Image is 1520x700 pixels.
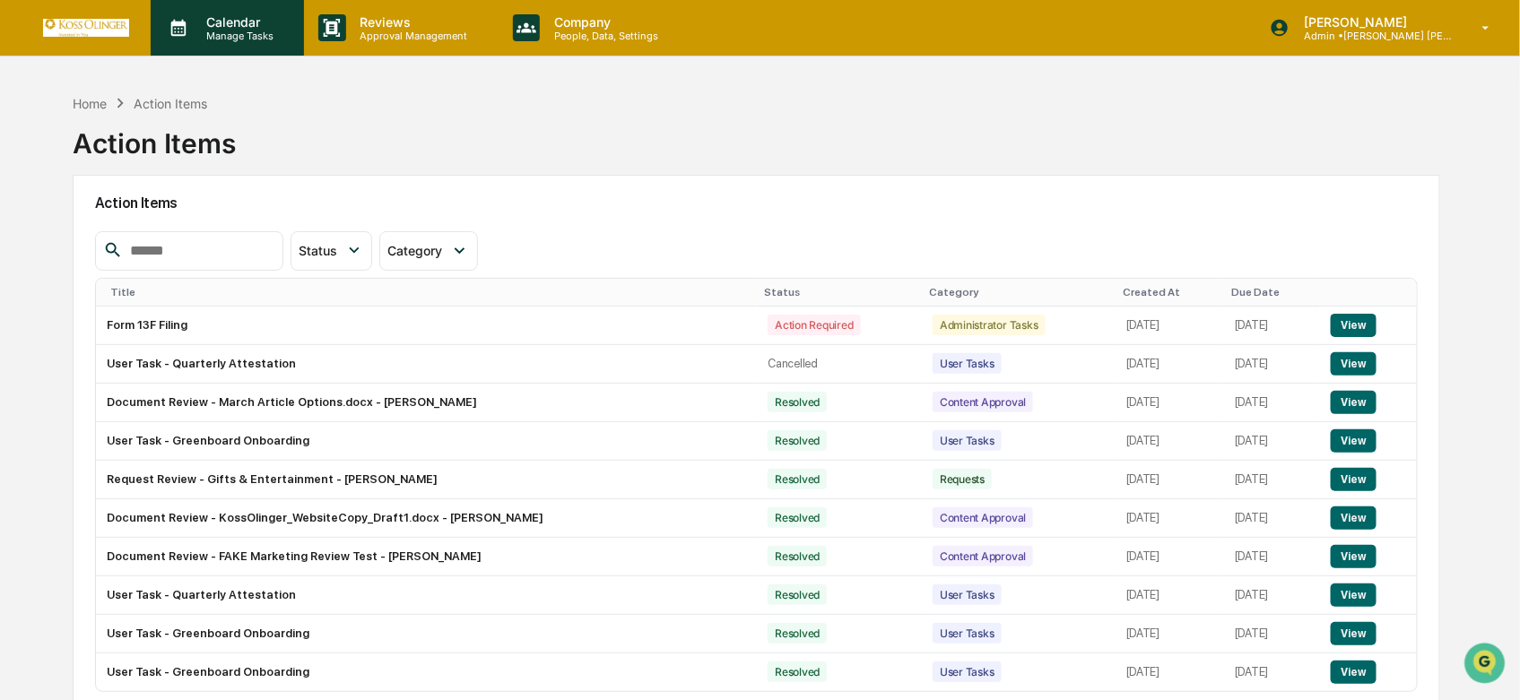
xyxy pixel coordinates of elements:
[96,499,758,538] td: Document Review - KossOlinger_WebsiteCopy_Draft1.docx - [PERSON_NAME]
[134,96,207,111] div: Action Items
[768,584,827,605] div: Resolved
[764,286,915,298] div: Status
[1331,395,1377,409] a: View
[1290,30,1456,42] p: Admin • [PERSON_NAME] [PERSON_NAME] Consulting, LLC
[1116,653,1224,691] td: [DATE]
[1224,576,1320,615] td: [DATE]
[1116,384,1224,422] td: [DATE]
[96,384,758,422] td: Document Review - March Article Options.docx - [PERSON_NAME]
[1331,472,1377,486] a: View
[1224,307,1320,345] td: [DATE]
[1331,391,1377,414] button: View
[1224,538,1320,576] td: [DATE]
[1331,583,1377,607] button: View
[161,238,197,252] span: [DATE]
[768,430,827,451] div: Resolved
[1116,422,1224,461] td: [DATE]
[66,482,236,497] strong: Submitting On Behalf Of
[47,14,68,36] img: Go home
[768,546,827,566] div: Resolved
[1224,615,1320,653] td: [DATE]
[933,584,1002,605] div: User Tasks
[387,243,442,258] span: Category
[1123,286,1217,298] div: Created At
[310,549,332,570] button: Send
[1331,352,1377,376] button: View
[768,507,827,528] div: Resolved
[1331,622,1377,645] button: View
[192,14,282,30] p: Calendar
[1116,615,1224,653] td: [DATE]
[1331,468,1377,491] button: View
[18,197,47,226] img: Mark Michael Astarita
[1331,665,1377,678] a: View
[1331,434,1377,447] a: View
[66,407,301,471] p: Hi [PERSON_NAME]! It's going to be the same fields as the manual upload. The fields are:
[933,661,1002,682] div: User Tasks
[96,576,758,615] td: User Task - Quarterly Attestation
[933,315,1045,335] div: Administrator Tasks
[768,392,827,412] div: Resolved
[1331,506,1377,530] button: View
[1224,461,1320,499] td: [DATE]
[1116,307,1224,345] td: [DATE]
[1290,14,1456,30] p: [PERSON_NAME]
[1116,538,1224,576] td: [DATE]
[1331,318,1377,332] a: View
[18,14,39,36] button: back
[1231,286,1313,298] div: Due Date
[1331,588,1377,601] a: View
[768,623,827,644] div: Resolved
[1224,499,1320,538] td: [DATE]
[110,286,751,298] div: Title
[933,546,1033,566] div: Content Approval
[1331,511,1377,524] a: View
[933,353,1002,374] div: User Tasks
[192,30,282,42] p: Manage Tasks
[1331,627,1377,640] a: View
[933,507,1033,528] div: Content Approval
[1331,661,1377,684] button: View
[96,538,758,576] td: Document Review - FAKE Marketing Review Test - [PERSON_NAME]
[1331,545,1377,568] button: View
[96,307,758,345] td: Form 13F Filing
[1224,384,1320,422] td: [DATE]
[1331,549,1377,563] a: View
[96,615,758,653] td: User Task - Greenboard Onboarding
[768,661,827,682] div: Resolved
[1116,461,1224,499] td: [DATE]
[768,469,827,489] div: Resolved
[933,430,1002,451] div: User Tasks
[1463,641,1511,689] iframe: Open customer support
[43,19,129,36] img: logo
[299,243,337,258] span: Status
[1116,499,1224,538] td: [DATE]
[73,96,107,111] div: Home
[96,422,758,461] td: User Task - Greenboard Onboarding
[768,315,860,335] div: Action Required
[96,345,758,384] td: User Task - Quarterly Attestation
[540,14,667,30] p: Company
[96,461,758,499] td: Request Review - Gifts & Entertainment - [PERSON_NAME]
[95,194,1419,212] h2: Action Items
[1331,357,1377,370] a: View
[1331,314,1377,337] button: View
[1224,422,1320,461] td: [DATE]
[96,653,758,691] td: User Task - Greenboard Onboarding
[57,238,147,252] span: [PERSON_NAME]
[1116,576,1224,615] td: [DATE]
[540,30,667,42] p: People, Data, Settings
[73,113,236,160] div: Action Items
[1331,429,1377,453] button: View
[117,285,317,350] div: Thanks, [PERSON_NAME]! Could you send me the fields that need to match?
[933,469,992,489] div: Requests
[1224,345,1320,384] td: [DATE]
[929,286,1108,298] div: Category
[36,215,50,229] img: 1746055101610-c473b297-6a78-478c-a979-82029cc54cd1
[757,345,922,384] td: Cancelled
[933,623,1002,644] div: User Tasks
[290,362,326,376] span: [DATE]
[1116,345,1224,384] td: [DATE]
[1224,653,1320,691] td: [DATE]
